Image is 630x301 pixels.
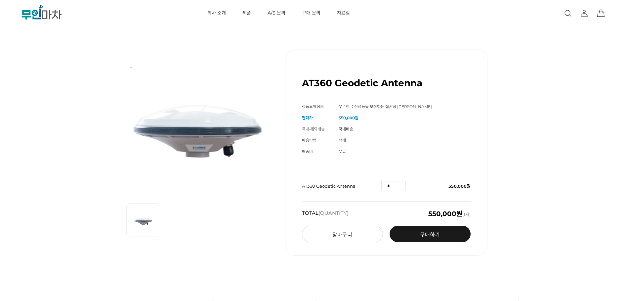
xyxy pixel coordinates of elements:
span: 우수한 수신성능을 보장하는 접시형 [PERSON_NAME] [339,104,432,109]
span: (1개) [428,210,471,217]
td: AT360 Geodetic Antenna [302,171,372,201]
span: 택배 [339,138,346,143]
a: 구매하기 [390,226,471,242]
span: 무료 [339,149,346,154]
span: 구매하기 [420,232,440,238]
strong: 550,000원 [339,115,358,120]
strong: TOTAL [302,210,349,217]
span: 배송방법 [302,138,316,143]
button: 장바구니 [302,226,383,242]
span: 550,000원 [448,183,471,189]
span: 상품요약정보 [302,104,324,109]
span: 국내배송 [339,127,353,132]
span: (QUANTITY) [318,210,349,216]
img: AT360 Geodetic Antenna [126,50,269,195]
span: 배송비 [302,149,313,154]
h1: AT360 Geodetic Antenna [302,77,422,89]
span: 국내·해외배송 [302,127,325,132]
em: 550,000원 [428,210,462,218]
a: 수량증가 [396,181,406,191]
a: 수량감소 [372,181,382,191]
span: 판매가 [302,115,313,120]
